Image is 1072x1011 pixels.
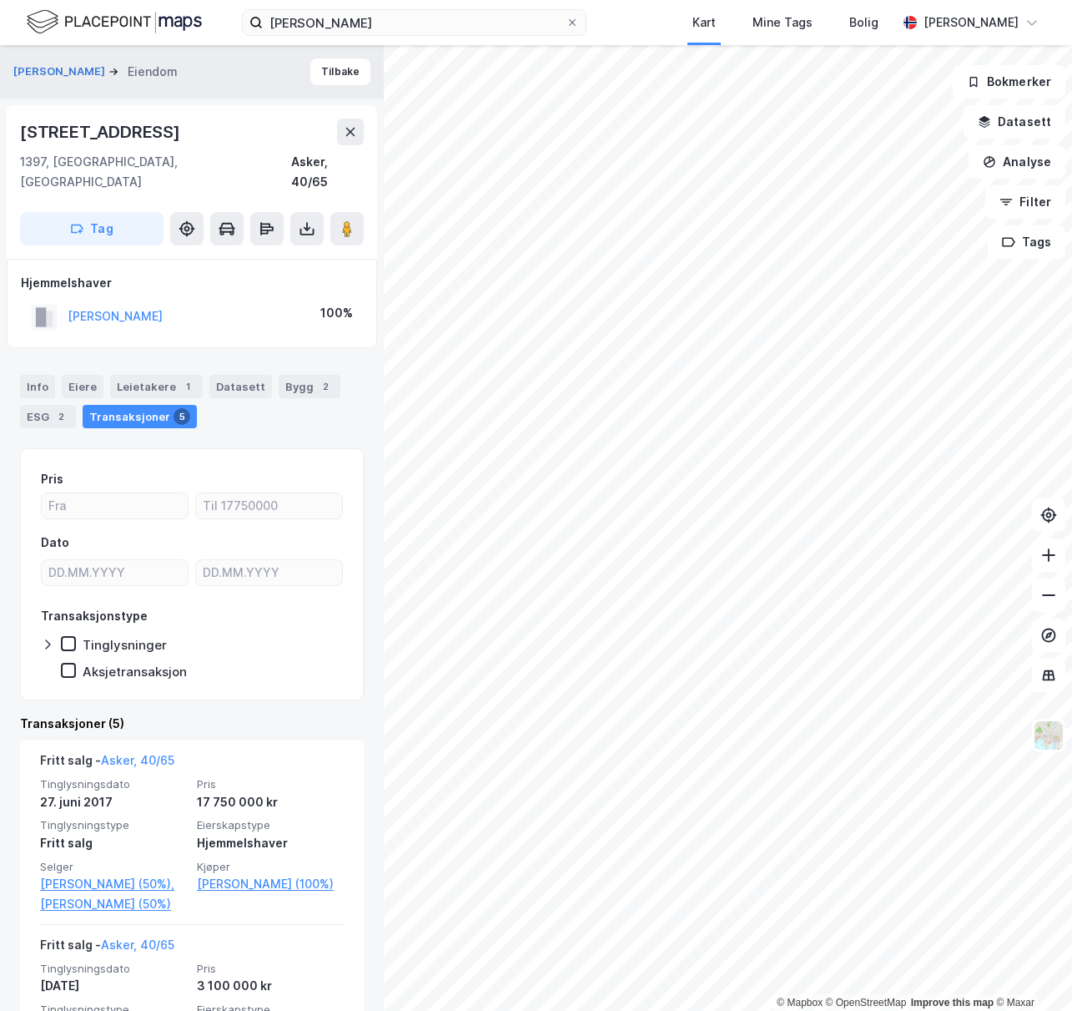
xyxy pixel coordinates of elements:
[924,13,1019,33] div: [PERSON_NAME]
[20,714,364,734] div: Transaksjoner (5)
[197,818,344,832] span: Eierskapstype
[209,375,272,398] div: Datasett
[41,469,63,489] div: Pris
[40,792,187,812] div: 27. juni 2017
[13,63,108,80] button: [PERSON_NAME]
[197,833,344,853] div: Hjemmelshaver
[101,753,174,767] a: Asker, 40/65
[911,997,994,1008] a: Improve this map
[27,8,202,37] img: logo.f888ab2527a4732fd821a326f86c7f29.svg
[101,938,174,952] a: Asker, 40/65
[41,533,69,553] div: Dato
[40,777,187,791] span: Tinglysningsdato
[197,777,344,791] span: Pris
[279,375,340,398] div: Bygg
[21,273,363,293] div: Hjemmelshaver
[989,931,1072,1011] iframe: Chat Widget
[752,13,813,33] div: Mine Tags
[40,976,187,996] div: [DATE]
[310,58,370,85] button: Tilbake
[40,751,174,777] div: Fritt salg -
[826,997,907,1008] a: OpenStreetMap
[62,375,103,398] div: Eiere
[179,378,196,395] div: 1
[40,833,187,853] div: Fritt salg
[849,13,878,33] div: Bolig
[53,408,69,425] div: 2
[40,818,187,832] span: Tinglysningstype
[83,405,197,428] div: Transaksjoner
[291,152,364,192] div: Asker, 40/65
[83,664,187,680] div: Aksjetransaksjon
[969,145,1065,179] button: Analyse
[988,225,1065,259] button: Tags
[197,962,344,976] span: Pris
[128,62,178,82] div: Eiendom
[777,997,823,1008] a: Mapbox
[83,637,167,653] div: Tinglysninger
[196,493,342,518] input: Til 17750000
[40,860,187,874] span: Selger
[196,560,342,585] input: DD.MM.YYYY
[989,931,1072,1011] div: Kontrollprogram for chat
[40,874,187,894] a: [PERSON_NAME] (50%),
[197,976,344,996] div: 3 100 000 kr
[985,185,1065,219] button: Filter
[964,105,1065,139] button: Datasett
[40,894,187,914] a: [PERSON_NAME] (50%)
[40,935,174,962] div: Fritt salg -
[41,606,148,626] div: Transaksjonstype
[20,152,291,192] div: 1397, [GEOGRAPHIC_DATA], [GEOGRAPHIC_DATA]
[197,874,344,894] a: [PERSON_NAME] (100%)
[197,860,344,874] span: Kjøper
[692,13,716,33] div: Kart
[953,65,1065,99] button: Bokmerker
[1033,720,1064,751] img: Z
[320,303,353,323] div: 100%
[20,212,164,245] button: Tag
[110,375,203,398] div: Leietakere
[197,792,344,812] div: 17 750 000 kr
[40,962,187,976] span: Tinglysningsdato
[174,408,190,425] div: 5
[20,405,76,428] div: ESG
[317,378,334,395] div: 2
[263,10,566,35] input: Søk på adresse, matrikkel, gårdeiere, leietakere eller personer
[42,493,188,518] input: Fra
[20,375,55,398] div: Info
[20,119,184,145] div: [STREET_ADDRESS]
[42,560,188,585] input: DD.MM.YYYY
